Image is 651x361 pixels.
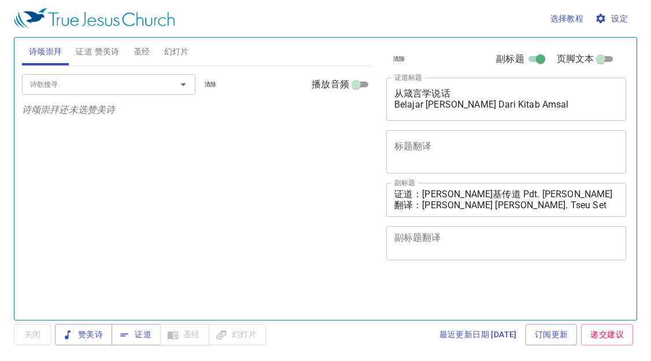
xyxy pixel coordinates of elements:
span: 最近更新日期 [DATE] [439,327,517,342]
span: 诗颂崇拜 [29,45,62,59]
button: 证道 [112,324,161,345]
textarea: 从箴言学说话 Belajar [PERSON_NAME] Dari Kitab Amsal [394,88,619,110]
span: 订阅更新 [535,327,568,342]
button: 清除 [198,78,224,91]
span: 圣经 [134,45,150,59]
span: 副标题 [496,52,524,66]
span: 赞美诗 [64,327,103,342]
img: True Jesus Church [14,8,175,29]
span: 递交建议 [590,327,624,342]
span: 设定 [597,12,628,26]
a: 最近更新日期 [DATE] [435,324,521,345]
span: 清除 [393,54,405,64]
span: 选择教程 [550,12,584,26]
a: 订阅更新 [526,324,578,345]
button: 赞美诗 [55,324,112,345]
button: 设定 [593,8,632,30]
i: 诗颂崇拜还未选赞美诗 [22,104,116,115]
span: 幻灯片 [164,45,189,59]
button: 清除 [386,52,412,66]
a: 递交建议 [581,324,633,345]
span: 清除 [205,79,217,90]
button: 选择教程 [546,8,589,30]
span: 播放音频 [312,78,349,91]
textarea: 证道：[PERSON_NAME]基传道 Pdt. [PERSON_NAME] 翻译：[PERSON_NAME] [PERSON_NAME]. Tseu Set Nee [394,189,619,211]
span: 证道 [121,327,151,342]
span: 证道 赞美诗 [76,45,119,59]
span: 页脚文本 [557,52,594,66]
button: Open [175,76,191,93]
